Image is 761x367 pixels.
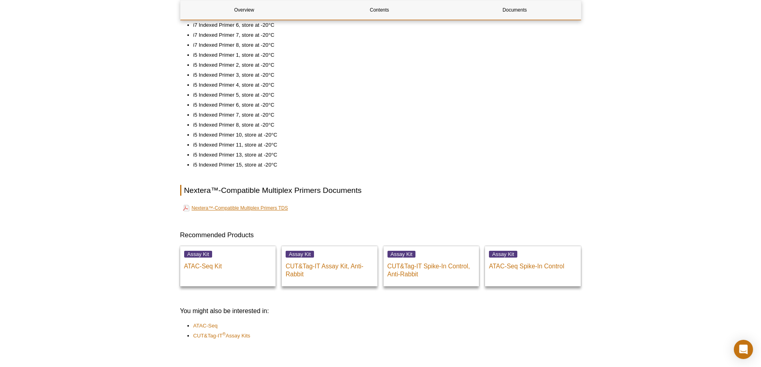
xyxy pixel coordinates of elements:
li: i5 Indexed Primer 2, store at -20°C [193,61,573,69]
p: ATAC-Seq Kit [184,258,272,270]
a: Documents [451,0,578,20]
div: Open Intercom Messenger [734,340,753,359]
a: Assay Kit CUT&Tag-IT Assay Kit, Anti-Rabbit [282,246,378,286]
h3: Recommended Products [180,230,581,240]
p: ATAC-Seq Spike-In Control [489,258,577,270]
a: Contents [316,0,443,20]
a: Assay Kit ATAC-Seq Kit [180,246,276,286]
li: i5 Indexed Primer 1, store at -20°C [193,51,573,59]
span: Assay Kit [387,251,416,258]
h2: Nextera™-Compatible Multiplex Primers Documents [180,185,581,196]
h3: You might also be interested in: [180,306,581,316]
p: CUT&Tag-IT Assay Kit, Anti-Rabbit [286,258,374,278]
span: Assay Kit [184,251,213,258]
a: ATAC-Seq [193,322,218,330]
li: i5 Indexed Primer 10, store at -20°C [193,131,573,139]
li: i5 Indexed Primer 4, store at -20°C [193,81,573,89]
li: i7 Indexed Primer 6, store at -20°C [193,21,573,29]
li: i5 Indexed Primer 11, store at -20°C [193,141,573,149]
a: Assay Kit ATAC-Seq Spike-In Control [485,246,581,286]
a: Overview [181,0,308,20]
li: i5 Indexed Primer 15, store at -20°C [193,161,573,169]
span: Assay Kit [489,251,517,258]
li: i5 Indexed Primer 7, store at -20°C [193,111,573,119]
a: Nextera™-Compatible Multiplex Primers TDS [183,203,288,213]
sup: ® [223,331,226,336]
span: Assay Kit [286,251,314,258]
li: i5 Indexed Primer 6, store at -20°C [193,101,573,109]
li: i5 Indexed Primer 3, store at -20°C [193,71,573,79]
li: i7 Indexed Primer 7, store at -20°C [193,31,573,39]
li: i5 Indexed Primer 5, store at -20°C [193,91,573,99]
a: CUT&Tag-IT®Assay Kits [193,332,250,340]
li: i5 Indexed Primer 8, store at -20°C [193,121,573,129]
li: i7 Indexed Primer 8, store at -20°C [193,41,573,49]
li: i5 Indexed Primer 13, store at -20°C [193,151,573,159]
a: Assay Kit CUT&Tag-IT Spike-In Control, Anti-Rabbit [383,246,479,286]
p: CUT&Tag-IT Spike-In Control, Anti-Rabbit [387,258,475,278]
